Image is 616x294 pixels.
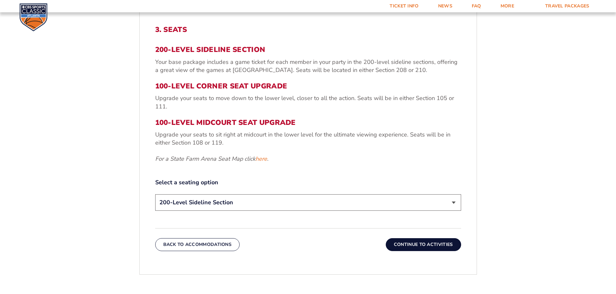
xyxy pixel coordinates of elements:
[19,3,48,31] img: CBS Sports Classic
[155,82,461,90] h3: 100-Level Corner Seat Upgrade
[155,131,461,147] p: Upgrade your seats to sit right at midcourt in the lower level for the ultimate viewing experienc...
[155,94,461,110] p: Upgrade your seats to move down to the lower level, closer to all the action. Seats will be in ei...
[155,58,461,74] p: Your base package includes a game ticket for each member in your party in the 200-level sideline ...
[155,46,461,54] h3: 200-Level Sideline Section
[155,238,240,251] button: Back To Accommodations
[155,25,461,34] h2: 3. Seats
[386,238,461,251] button: Continue To Activities
[155,155,268,163] em: For a State Farm Arena Seat Map click .
[155,118,461,127] h3: 100-Level Midcourt Seat Upgrade
[255,155,267,163] a: here
[155,178,461,187] label: Select a seating option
